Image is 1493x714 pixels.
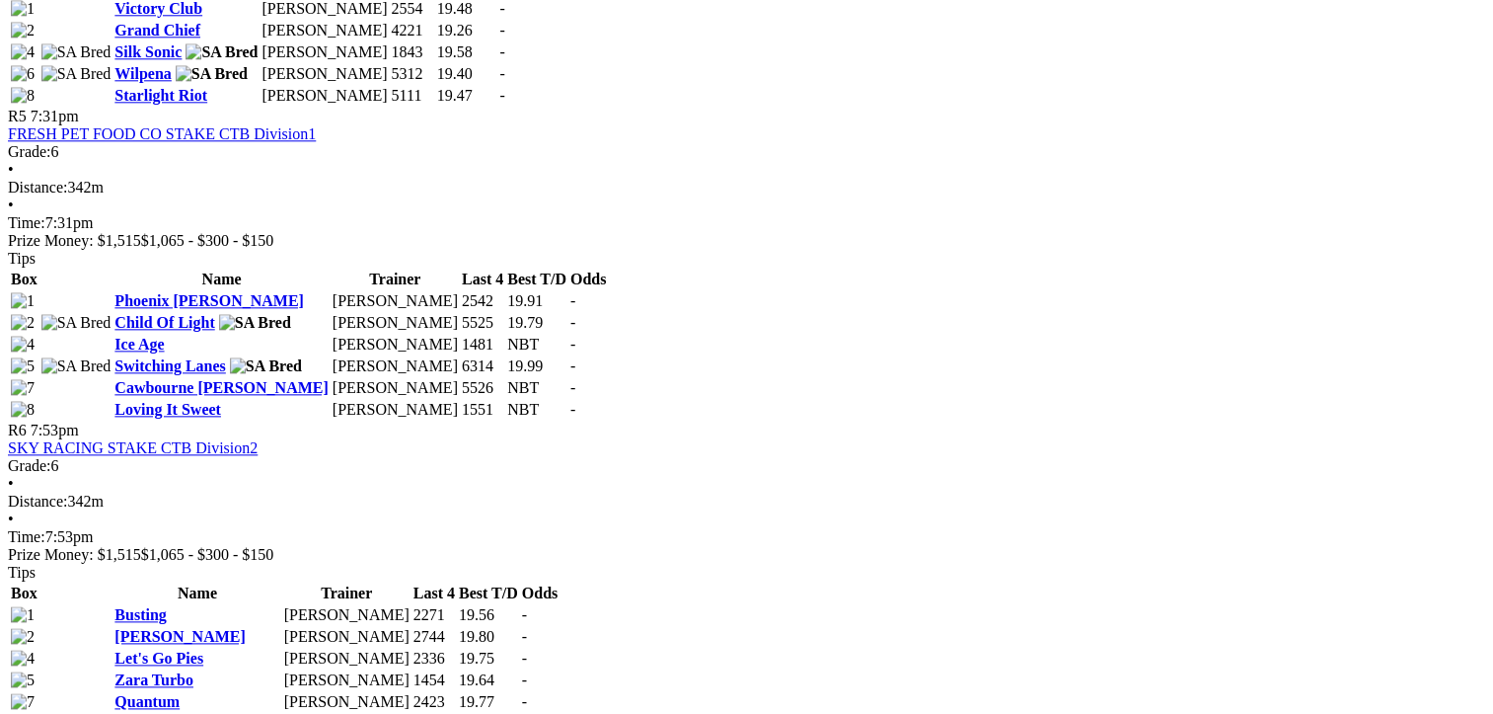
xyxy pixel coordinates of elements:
img: 8 [11,401,35,419]
th: Trainer [283,584,411,603]
span: Box [11,585,37,601]
a: Phoenix [PERSON_NAME] [114,292,304,309]
img: 2 [11,22,35,40]
span: - [522,672,527,688]
td: NBT [506,335,567,355]
td: [PERSON_NAME] [283,605,411,625]
a: Wilpena [114,65,172,82]
span: - [522,693,527,710]
td: 19.56 [458,605,519,625]
img: 2 [11,314,35,332]
th: Name [113,270,329,289]
td: [PERSON_NAME] [332,291,459,311]
td: [PERSON_NAME] [261,21,388,40]
img: SA Bred [41,43,112,61]
td: [PERSON_NAME] [332,357,459,376]
span: • [8,197,14,213]
span: R6 [8,422,27,438]
span: Grade: [8,143,51,160]
th: Best T/D [458,584,519,603]
a: Cawbourne [PERSON_NAME] [114,379,328,396]
td: 2542 [461,291,504,311]
td: NBT [506,400,567,420]
span: - [522,628,527,645]
td: [PERSON_NAME] [283,627,411,647]
img: SA Bred [230,357,302,375]
a: Loving It Sweet [114,401,221,418]
img: SA Bred [219,314,291,332]
td: 2336 [412,649,456,669]
img: 4 [11,336,35,354]
td: 2271 [412,605,456,625]
td: [PERSON_NAME] [332,378,459,398]
img: 8 [11,87,35,105]
span: $1,065 - $300 - $150 [141,546,274,563]
img: 4 [11,650,35,668]
th: Trainer [332,270,459,289]
td: 6314 [461,357,504,376]
td: [PERSON_NAME] [283,692,411,712]
td: 2744 [412,627,456,647]
th: Name [113,584,280,603]
img: 2 [11,628,35,646]
div: 6 [8,143,1485,161]
td: [PERSON_NAME] [332,313,459,333]
img: SA Bred [186,43,258,61]
img: SA Bred [41,314,112,332]
span: Grade: [8,457,51,474]
td: 19.75 [458,649,519,669]
span: - [570,336,575,353]
td: [PERSON_NAME] [261,86,388,106]
img: 1 [11,292,35,310]
div: 342m [8,493,1485,511]
td: 19.26 [436,21,497,40]
span: - [522,650,527,667]
td: 1551 [461,400,504,420]
span: $1,065 - $300 - $150 [141,232,274,249]
a: Ice Age [114,336,164,353]
a: [PERSON_NAME] [114,628,245,645]
span: - [500,22,505,39]
td: 19.77 [458,692,519,712]
td: 19.47 [436,86,497,106]
td: 1481 [461,335,504,355]
span: 7:53pm [31,422,79,438]
img: 7 [11,379,35,397]
td: [PERSON_NAME] [261,42,388,62]
a: Switching Lanes [114,357,225,374]
a: Busting [114,606,166,623]
img: 5 [11,357,35,375]
th: Odds [521,584,559,603]
span: • [8,511,14,527]
span: - [570,314,575,331]
a: Starlight Riot [114,87,207,104]
td: 1843 [391,42,434,62]
a: SKY RACING STAKE CTB Division2 [8,439,258,456]
div: 7:53pm [8,528,1485,546]
span: - [570,379,575,396]
img: 7 [11,693,35,711]
span: Tips [8,250,36,267]
span: Time: [8,528,45,545]
div: 7:31pm [8,214,1485,232]
a: Let's Go Pies [114,650,203,667]
td: 19.40 [436,64,497,84]
td: [PERSON_NAME] [283,649,411,669]
a: FRESH PET FOOD CO STAKE CTB Division1 [8,125,316,142]
th: Best T/D [506,270,567,289]
span: Distance: [8,179,67,196]
span: - [500,43,505,60]
td: 19.79 [506,313,567,333]
img: 6 [11,65,35,83]
img: SA Bred [176,65,248,83]
a: Grand Chief [114,22,200,39]
img: 4 [11,43,35,61]
span: Box [11,271,37,287]
td: 5526 [461,378,504,398]
td: [PERSON_NAME] [283,671,411,690]
img: SA Bred [41,357,112,375]
span: - [522,606,527,623]
td: 19.58 [436,42,497,62]
a: Zara Turbo [114,672,193,688]
td: 1454 [412,671,456,690]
